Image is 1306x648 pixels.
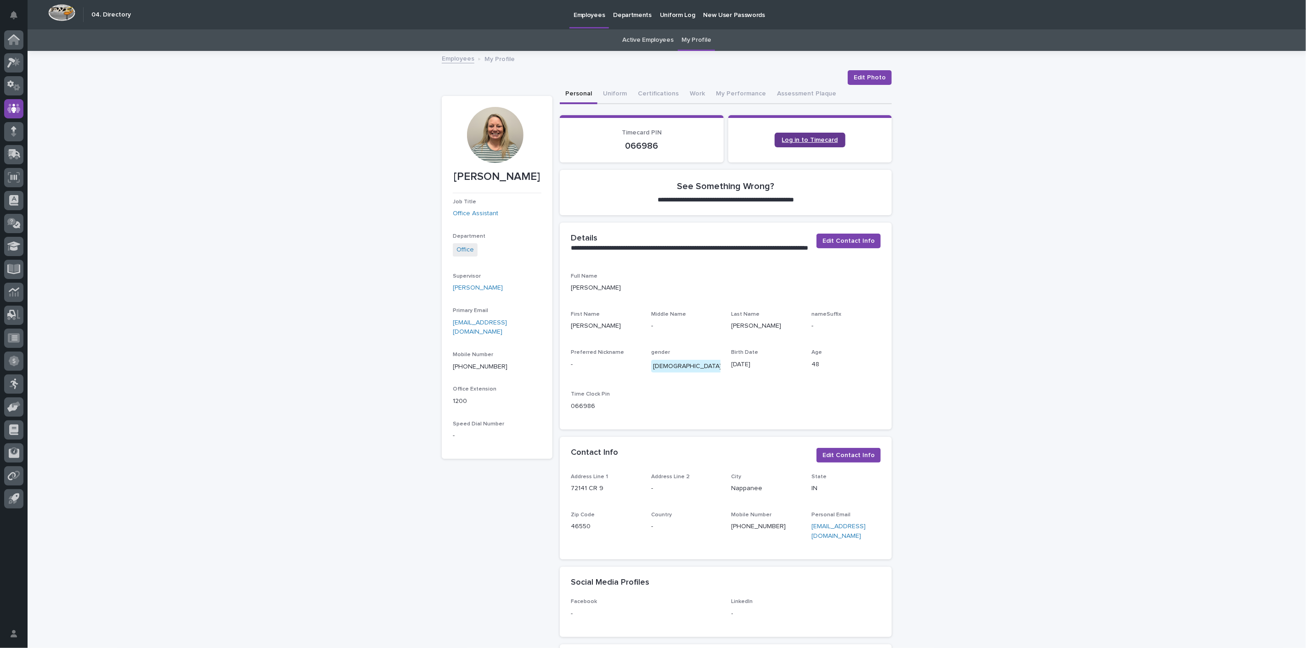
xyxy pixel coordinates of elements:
[597,85,632,104] button: Uniform
[453,209,498,218] a: Office Assistant
[710,85,771,104] button: My Performance
[571,448,618,458] h2: Contact Info
[651,484,721,493] p: -
[571,234,597,244] h2: Details
[822,236,875,246] span: Edit Contact Info
[732,523,786,530] a: [PHONE_NUMBER]
[571,578,649,588] h2: Social Media Profiles
[571,312,600,317] span: First Name
[571,512,595,518] span: Zip Code
[651,474,690,480] span: Address Line 2
[854,73,886,82] span: Edit Photo
[453,283,503,293] a: [PERSON_NAME]
[732,599,753,604] span: LinkedIn
[453,421,504,427] span: Speed Dial Number
[811,474,827,480] span: State
[811,484,881,493] p: IN
[771,85,842,104] button: Assessment Plaque
[811,350,822,355] span: Age
[848,70,892,85] button: Edit Photo
[732,350,759,355] span: Birth Date
[816,234,881,248] button: Edit Contact Info
[677,181,775,192] h2: See Something Wrong?
[571,522,640,531] p: 46550
[632,85,684,104] button: Certifications
[453,431,541,441] p: -
[453,234,485,239] span: Department
[560,85,597,104] button: Personal
[484,53,515,63] p: My Profile
[775,133,845,147] a: Log in to Timecard
[442,53,474,63] a: Employees
[732,321,801,331] p: [PERSON_NAME]
[732,360,801,369] p: [DATE]
[811,321,881,331] p: -
[453,199,476,205] span: Job Title
[811,312,841,317] span: nameSuffix
[456,245,474,255] a: Office
[816,448,881,463] button: Edit Contact Info
[651,512,672,518] span: Country
[571,274,597,279] span: Full Name
[651,360,723,373] div: [DEMOGRAPHIC_DATA]
[453,319,507,335] a: [EMAIL_ADDRESS][DOMAIN_NAME]
[91,11,131,19] h2: 04. Directory
[571,609,721,619] p: -
[811,360,881,369] p: 48
[571,283,881,293] p: [PERSON_NAME]
[453,397,541,406] p: 1200
[571,140,713,151] p: 066986
[684,85,710,104] button: Work
[822,451,875,460] span: Edit Contact Info
[623,29,674,51] a: Active Employees
[571,484,640,493] p: 72141 CR 9
[11,11,23,26] div: Notifications
[782,137,838,143] span: Log in to Timecard
[571,360,640,369] p: -
[571,474,608,480] span: Address Line 1
[732,312,760,317] span: Last Name
[48,4,75,21] img: Workspace Logo
[571,321,640,331] p: [PERSON_NAME]
[682,29,711,51] a: My Profile
[571,599,597,604] span: Facebook
[453,170,541,184] p: [PERSON_NAME]
[622,129,662,136] span: Timecard PIN
[571,402,640,411] p: 066986
[732,609,881,619] p: -
[453,352,493,358] span: Mobile Number
[453,308,488,313] span: Primary Email
[651,350,670,355] span: gender
[732,512,772,518] span: Mobile Number
[571,391,610,397] span: Time Clock Pin
[651,312,686,317] span: Middle Name
[811,523,866,539] a: [EMAIL_ADDRESS][DOMAIN_NAME]
[732,484,801,493] p: Nappanee
[811,512,850,518] span: Personal Email
[453,363,507,370] a: [PHONE_NUMBER]
[651,522,721,531] p: -
[651,321,721,331] p: -
[453,274,481,279] span: Supervisor
[453,386,496,392] span: Office Extension
[732,474,742,480] span: City
[571,350,624,355] span: Preferred Nickname
[4,6,23,25] button: Notifications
